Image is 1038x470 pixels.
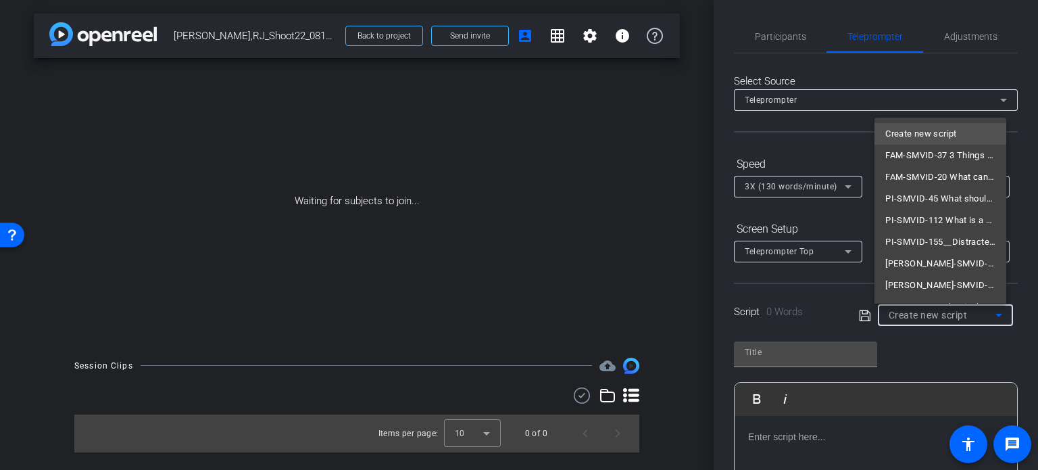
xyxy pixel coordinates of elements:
[885,147,995,164] span: FAM-SMVID-37 3 Things Your Divorce Attorney May Not Tell You about Mediation, but Should
[885,299,995,315] span: PI-SMVID-42 What is the attorney-client privilege?
[885,169,995,185] span: FAM-SMVID-20 What can clients do to keep the costs of their case down?
[885,234,995,250] span: PI-SMVID-155__Distracted driving_ what is it?
[885,277,995,293] span: [PERSON_NAME]-SMVID-30B What are some possible grounds for a motion to suppress?
[885,191,995,207] span: PI-SMVID-45 What should I bring to my first meeting with a personal injury lawyer?
[885,126,956,142] span: Create new script
[885,256,995,272] span: [PERSON_NAME]-SMVID-30A What’s a motion to suppress?
[885,212,995,229] span: PI-SMVID-112 What is a wrongful death claim?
